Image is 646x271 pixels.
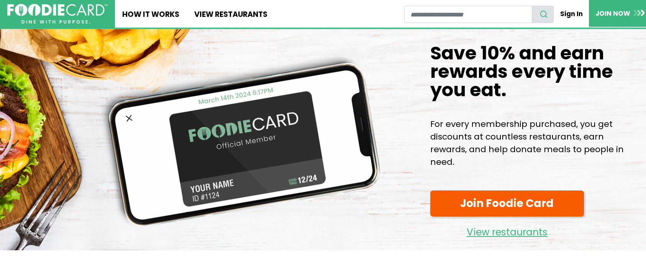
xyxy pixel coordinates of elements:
[7,4,108,24] img: FoodieCard; Eat, Drink, Save, Donate
[430,118,630,168] p: For every membership purchased, you get discounts at countless restaurants, earn rewards, and hel...
[430,44,630,99] h1: Save 10% and earn rewards every time you eat.
[430,191,584,217] a: Join Foodie Card
[554,5,589,22] a: Sign In
[404,6,532,23] input: restaurant search
[430,220,584,240] a: View restaurants
[532,6,554,23] button: search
